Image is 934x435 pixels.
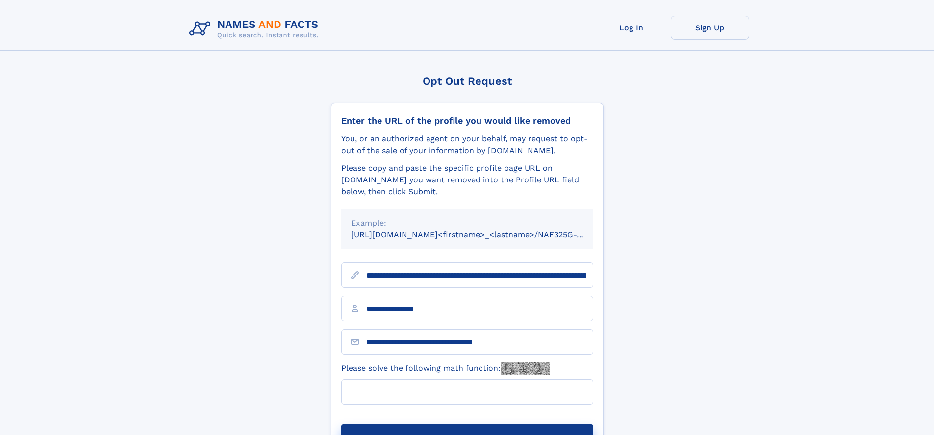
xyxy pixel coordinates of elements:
[341,162,593,198] div: Please copy and paste the specific profile page URL on [DOMAIN_NAME] you want removed into the Pr...
[341,133,593,156] div: You, or an authorized agent on your behalf, may request to opt-out of the sale of your informatio...
[351,217,583,229] div: Example:
[331,75,604,87] div: Opt Out Request
[185,16,327,42] img: Logo Names and Facts
[592,16,671,40] a: Log In
[341,362,550,375] label: Please solve the following math function:
[671,16,749,40] a: Sign Up
[341,115,593,126] div: Enter the URL of the profile you would like removed
[351,230,612,239] small: [URL][DOMAIN_NAME]<firstname>_<lastname>/NAF325G-xxxxxxxx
